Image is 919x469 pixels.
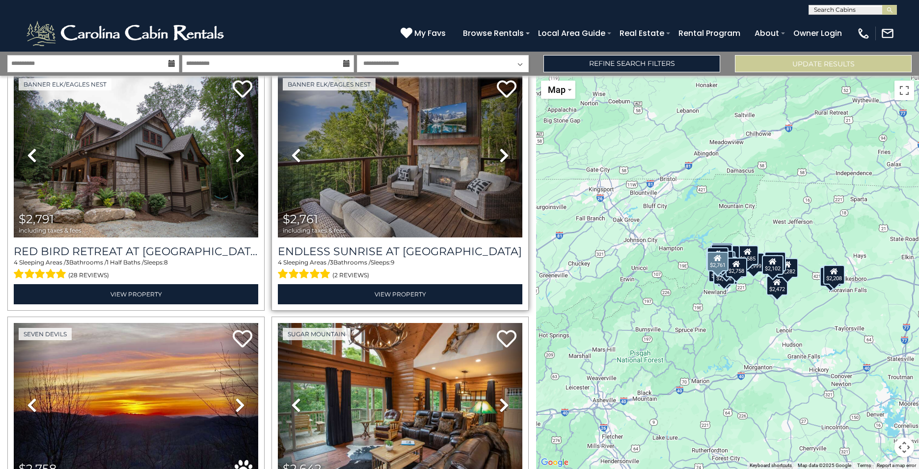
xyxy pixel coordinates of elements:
[764,252,786,271] div: $2,196
[877,463,916,468] a: Report a map error
[711,243,733,263] div: $2,154
[857,27,870,40] img: phone-regular-white.png
[881,27,894,40] img: mail-regular-white.png
[894,438,914,457] button: Map camera controls
[391,259,394,266] span: 9
[735,55,912,72] button: Update Results
[233,329,252,350] a: Add to favorites
[543,55,720,72] a: Refine Search Filters
[283,78,376,90] a: Banner Elk/Eagles Nest
[278,284,522,304] a: View Property
[107,259,144,266] span: 1 Half Baths /
[14,73,258,237] img: thumbnail_163266794.jpeg
[332,269,369,282] span: (2 reviews)
[25,19,228,48] img: White-1-2.png
[401,27,448,40] a: My Favs
[706,251,728,271] div: $2,121
[857,463,871,468] a: Terms (opens in new tab)
[283,227,346,234] span: including taxes & fees
[66,259,69,266] span: 3
[19,328,72,340] a: Seven Devils
[14,258,258,282] div: Sleeping Areas / Bathrooms / Sleeps:
[497,79,516,100] a: Add to favorites
[674,25,745,42] a: Rental Program
[19,78,111,90] a: Banner Elk/Eagles Nest
[707,252,729,271] div: $2,761
[777,258,798,278] div: $2,282
[278,245,522,258] h3: Endless Sunrise at Eagles Nest
[711,244,732,264] div: $2,075
[414,27,446,39] span: My Favs
[19,212,54,226] span: $2,791
[762,255,784,275] div: $2,102
[283,212,318,226] span: $2,761
[19,227,81,234] span: including taxes & fees
[708,263,730,282] div: $2,297
[278,258,522,282] div: Sleeping Areas / Bathrooms / Sleeps:
[894,81,914,100] button: Toggle fullscreen view
[14,245,258,258] h3: Red Bird Retreat at Eagles Nest
[497,329,516,350] a: Add to favorites
[458,25,529,42] a: Browse Rentals
[233,79,252,100] a: Add to favorites
[737,245,758,265] div: $2,585
[750,25,784,42] a: About
[541,81,575,99] button: Change map style
[164,259,168,266] span: 8
[278,245,522,258] a: Endless Sunrise at [GEOGRAPHIC_DATA]
[788,25,847,42] a: Owner Login
[533,25,610,42] a: Local Area Guide
[823,265,845,285] div: $2,208
[278,73,522,237] img: thumbnail_166646410.jpeg
[330,259,333,266] span: 3
[820,267,841,287] div: $2,252
[14,245,258,258] a: Red Bird Retreat at [GEOGRAPHIC_DATA]
[539,456,571,469] img: Google
[278,259,282,266] span: 4
[539,456,571,469] a: Open this area in Google Maps (opens a new window)
[798,463,851,468] span: Map data ©2025 Google
[14,284,258,304] a: View Property
[68,269,109,282] span: (28 reviews)
[14,259,18,266] span: 4
[726,258,747,277] div: $2,758
[766,276,788,295] div: $2,472
[707,247,729,267] div: $2,791
[750,462,792,469] button: Keyboard shortcuts
[283,328,351,340] a: Sugar Mountain
[548,85,566,95] span: Map
[615,25,669,42] a: Real Estate
[713,265,735,285] div: $2,192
